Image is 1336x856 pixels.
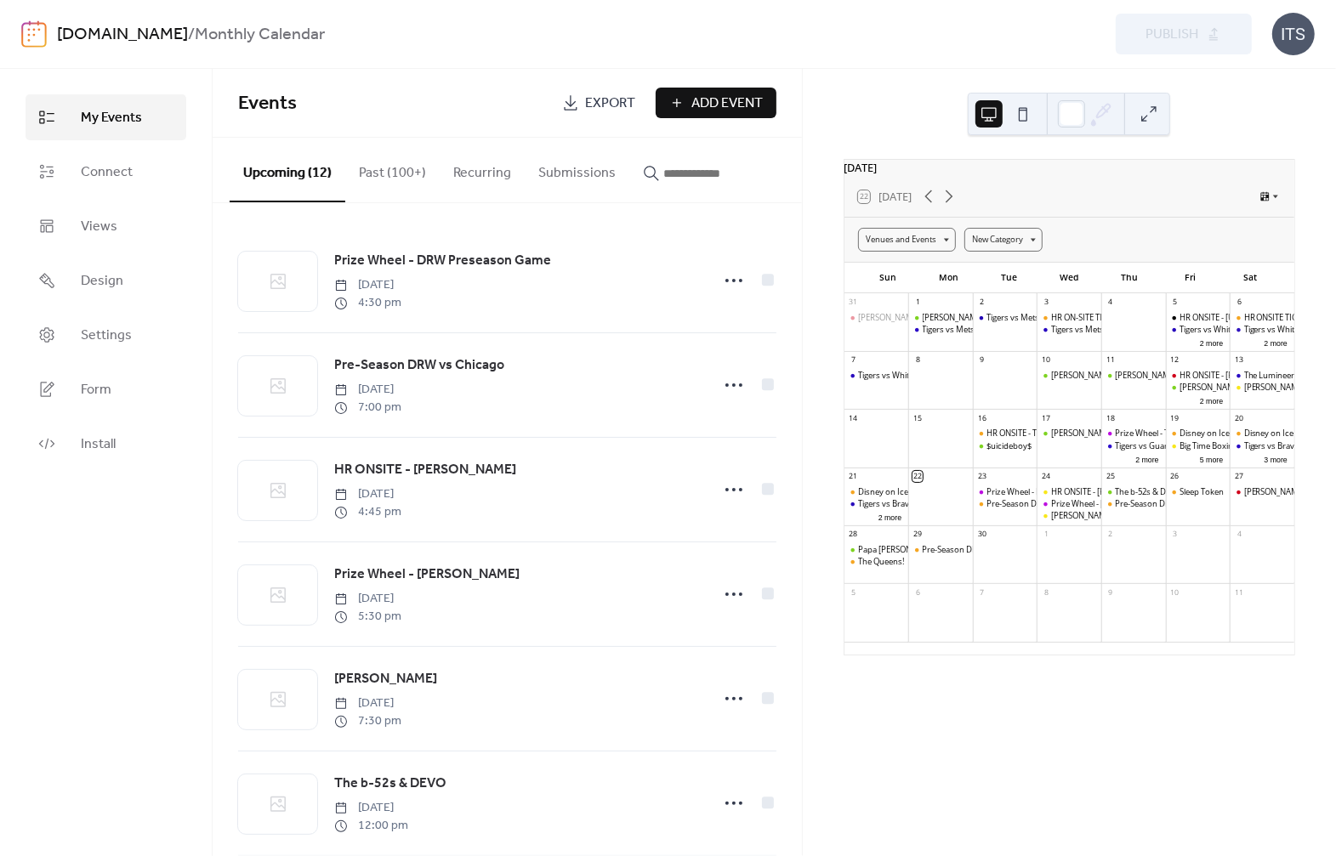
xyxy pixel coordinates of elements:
div: Tigers vs White Sox [844,370,909,381]
span: Connect [81,162,133,183]
img: logo [21,20,47,48]
div: Disney on Ice [858,486,908,497]
div: The Queens! [844,556,909,567]
a: Connect [26,149,186,195]
div: 13 [1234,355,1244,366]
div: Tigers vs Mets [1037,324,1101,335]
span: Install [81,434,116,455]
div: HR ONSITE - QUINN XCII [1166,370,1231,381]
div: Tigers vs Braves [844,498,909,509]
div: Pre-Season DRW vs Pittsburgh [908,544,973,555]
span: Views [81,217,117,237]
span: 5:30 pm [334,608,401,626]
b: / [188,19,195,51]
div: Fri [1160,263,1220,293]
div: Ted Nugent [844,312,909,323]
div: Pre-Season DRW vs Pittsburgh [923,544,1037,555]
div: 8 [912,355,923,366]
div: Tedeschi Trucks Band [1037,370,1101,381]
span: Events [238,85,297,122]
div: Jason Aldean [1101,370,1166,381]
div: Tigers vs Braves [858,498,918,509]
div: HR ONSITE - TIGERS VS GUARDIANS [973,428,1038,439]
button: Recurring [440,138,525,201]
div: 21 [848,471,858,481]
a: [DOMAIN_NAME] [57,19,188,51]
div: Prize Wheel - [PERSON_NAME] [1051,498,1163,509]
div: Sleep Token [1180,486,1224,497]
button: Add Event [656,88,776,118]
button: Upcoming (12) [230,138,345,202]
div: 22 [912,471,923,481]
div: 5 [1170,298,1180,308]
div: 24 [1041,471,1051,481]
div: 23 [977,471,987,481]
div: Tigers vs Braves [1230,440,1294,451]
span: The b-52s & DEVO [334,774,446,794]
span: 12:00 pm [334,817,408,835]
div: Pre-Season DRW vs Buffalo [1101,498,1166,509]
div: 11 [1234,587,1244,598]
div: $uicideboy$ [973,440,1038,451]
div: Disney on Ice [1230,428,1294,439]
div: Thu [1100,263,1160,293]
div: Lainey Wilson [908,312,973,323]
div: HR ONSITE - [US_STATE] SHAKES [1180,312,1297,323]
div: 18 [1106,413,1116,423]
div: The Queens! [858,556,905,567]
div: Sat [1220,263,1281,293]
a: Form [26,366,186,412]
div: Tigers vs Mets [923,324,975,335]
button: 2 more [872,510,908,523]
div: 4 [1106,298,1116,308]
div: Prize Wheel - Tigers vs Guardians [1115,428,1237,439]
div: HR ONSITE - [PERSON_NAME] [1051,486,1159,497]
a: The b-52s & DEVO [334,773,446,795]
div: Tigers vs Mets [1051,324,1104,335]
div: Sleep Token [1166,486,1231,497]
a: HR ONSITE - [PERSON_NAME] [334,459,516,481]
div: 9 [1106,587,1116,598]
div: 6 [912,587,923,598]
div: [PERSON_NAME] [1244,486,1306,497]
div: 15 [912,413,923,423]
a: Pre-Season DRW vs Chicago [334,354,504,377]
button: 2 more [1193,394,1230,406]
a: Prize Wheel - DRW Preseason Game [334,250,551,272]
a: My Events [26,94,186,140]
div: Big Time Boxing USA [1166,440,1231,451]
div: Big Time Boxing USA [1180,440,1254,451]
a: Settings [26,312,186,358]
div: [PERSON_NAME] Trucks Band [1051,370,1162,381]
div: Conan Gray [1037,428,1101,439]
div: Tigers vs Mets [973,312,1038,323]
div: Mon [918,263,979,293]
div: 31 [848,298,858,308]
div: 1 [1041,530,1051,540]
span: Add Event [692,94,764,114]
span: Prize Wheel - DRW Preseason Game [334,251,551,271]
span: [DATE] [334,799,408,817]
div: 12 [1170,355,1180,366]
div: 9 [977,355,987,366]
button: 2 more [1258,336,1294,349]
div: 3 [1041,298,1051,308]
span: Design [81,271,123,292]
button: 2 more [1128,452,1165,465]
div: Prize Wheel - Tigers vs Guardians [1101,428,1166,439]
div: 30 [977,530,987,540]
span: 7:00 pm [334,399,401,417]
a: [PERSON_NAME] [334,668,437,690]
div: [PERSON_NAME] [1244,382,1306,393]
button: Submissions [525,138,629,201]
div: 6 [1234,298,1244,308]
div: The Lumineers [1244,370,1299,381]
div: Disney on Ice [844,486,909,497]
div: HR ONSITE - TIGERS VS GUARDIANS [986,428,1117,439]
span: [PERSON_NAME] [334,669,437,689]
span: 4:45 pm [334,503,401,521]
div: Tigers vs White Sox [1244,324,1315,335]
div: 10 [1170,587,1180,598]
a: Prize Wheel - [PERSON_NAME] [334,564,520,586]
div: The b-52s & DEVO [1101,486,1166,497]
